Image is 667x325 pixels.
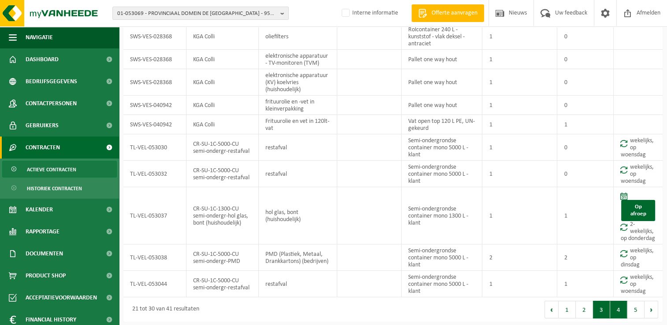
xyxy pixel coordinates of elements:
span: Product Shop [26,265,66,287]
td: Frituurolie en vet in 120lt-vat [259,115,337,134]
span: 01-053069 - PROVINCIAAL DOMEIN DE [GEOGRAPHIC_DATA] - 9500 [GEOGRAPHIC_DATA], [STREET_ADDRESS] [117,7,277,20]
td: Vat open top 120 L PE, UN-gekeurd [402,115,482,134]
a: Op afroep [621,200,655,221]
span: Documenten [26,243,63,265]
span: Contracten [26,137,60,159]
td: Semi-ondergrondse container mono 5000 L - klant [402,161,482,187]
td: TL-VEL-053030 [123,134,186,161]
td: 1 [482,96,557,115]
td: 1 [557,271,614,297]
button: Next [645,301,658,318]
span: Bedrijfsgegevens [26,70,77,92]
td: 1 [482,23,557,50]
td: CR-SU-1C-5000-CU semi-ondergr-PMD [186,244,259,271]
td: CR-SU-1C-1300-CU semi-ondergr-hol glas, bont (huishoudelijk) [186,187,259,244]
td: CR-SU-1C-5000-CU semi-ondergr-restafval [186,161,259,187]
span: Navigatie [26,26,53,48]
td: PMD (Plastiek, Metaal, Drankkartons) (bedrijven) [259,244,337,271]
button: 1 [559,301,576,318]
a: Historiek contracten [2,180,117,196]
td: SWS-VES-040942 [123,115,186,134]
td: 0 [557,161,614,187]
td: TL-VEL-053038 [123,244,186,271]
button: 01-053069 - PROVINCIAAL DOMEIN DE [GEOGRAPHIC_DATA] - 9500 [GEOGRAPHIC_DATA], [STREET_ADDRESS] [112,7,289,20]
td: 1 [482,115,557,134]
td: Semi-ondergrondse container mono 1300 L - klant [402,187,482,244]
button: 2 [576,301,593,318]
a: Offerte aanvragen [411,4,484,22]
td: restafval [259,134,337,161]
td: 2-wekelijks, op donderdag [614,187,663,244]
td: 1 [482,50,557,69]
button: 3 [593,301,610,318]
td: SWS-VES-040942 [123,96,186,115]
td: 1 [482,187,557,244]
span: Contactpersonen [26,92,77,114]
td: 1 [482,134,557,161]
td: Rolcontainer 240 L - kunststof - vlak deksel - antraciet [402,23,482,50]
td: Semi-ondergrondse container mono 5000 L - klant [402,134,482,161]
td: SWS-VES-028368 [123,69,186,96]
td: SWS-VES-028368 [123,23,186,50]
td: hol glas, bont (huishoudelijk) [259,187,337,244]
button: 4 [610,301,627,318]
td: 1 [482,69,557,96]
td: wekelijks, op woensdag [614,271,663,297]
a: Actieve contracten [2,161,117,177]
td: Pallet one way hout [402,96,482,115]
span: Actieve contracten [27,161,76,178]
td: 0 [557,69,614,96]
td: elektronische apparatuur (KV) koelvries (huishoudelijk) [259,69,337,96]
label: Interne informatie [340,7,398,20]
td: 0 [557,23,614,50]
td: KGA Colli [186,96,259,115]
td: 0 [557,50,614,69]
td: TL-VEL-053037 [123,187,186,244]
td: elektronische apparatuur - TV-monitoren (TVM) [259,50,337,69]
td: 2 [557,244,614,271]
td: TL-VEL-053044 [123,271,186,297]
td: Semi-ondergrondse container mono 5000 L - klant [402,244,482,271]
td: CR-SU-1C-5000-CU semi-ondergr-restafval [186,271,259,297]
td: KGA Colli [186,115,259,134]
span: Acceptatievoorwaarden [26,287,97,309]
td: Semi-ondergrondse container mono 5000 L - klant [402,271,482,297]
td: Pallet one way hout [402,69,482,96]
td: KGA Colli [186,23,259,50]
span: Dashboard [26,48,59,70]
span: Historiek contracten [27,180,82,197]
td: frituurolie en -vet in kleinverpakking [259,96,337,115]
td: 0 [557,96,614,115]
td: 1 [482,161,557,187]
div: 21 tot 30 van 41 resultaten [128,302,199,318]
td: 1 [557,115,614,134]
span: Kalender [26,199,53,221]
button: Previous [544,301,559,318]
td: 1 [482,271,557,297]
td: restafval [259,271,337,297]
td: KGA Colli [186,69,259,96]
td: 2 [482,244,557,271]
td: Pallet one way hout [402,50,482,69]
span: Rapportage [26,221,60,243]
span: Offerte aanvragen [429,9,480,18]
td: wekelijks, op dinsdag [614,244,663,271]
td: KGA Colli [186,50,259,69]
td: 0 [557,134,614,161]
td: wekelijks, op woensdag [614,134,663,161]
td: SWS-VES-028368 [123,50,186,69]
td: TL-VEL-053032 [123,161,186,187]
span: Gebruikers [26,114,59,137]
button: 5 [627,301,645,318]
td: restafval [259,161,337,187]
td: wekelijks, op woensdag [614,161,663,187]
td: CR-SU-1C-5000-CU semi-ondergr-restafval [186,134,259,161]
td: 1 [557,187,614,244]
td: oliefilters [259,23,337,50]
